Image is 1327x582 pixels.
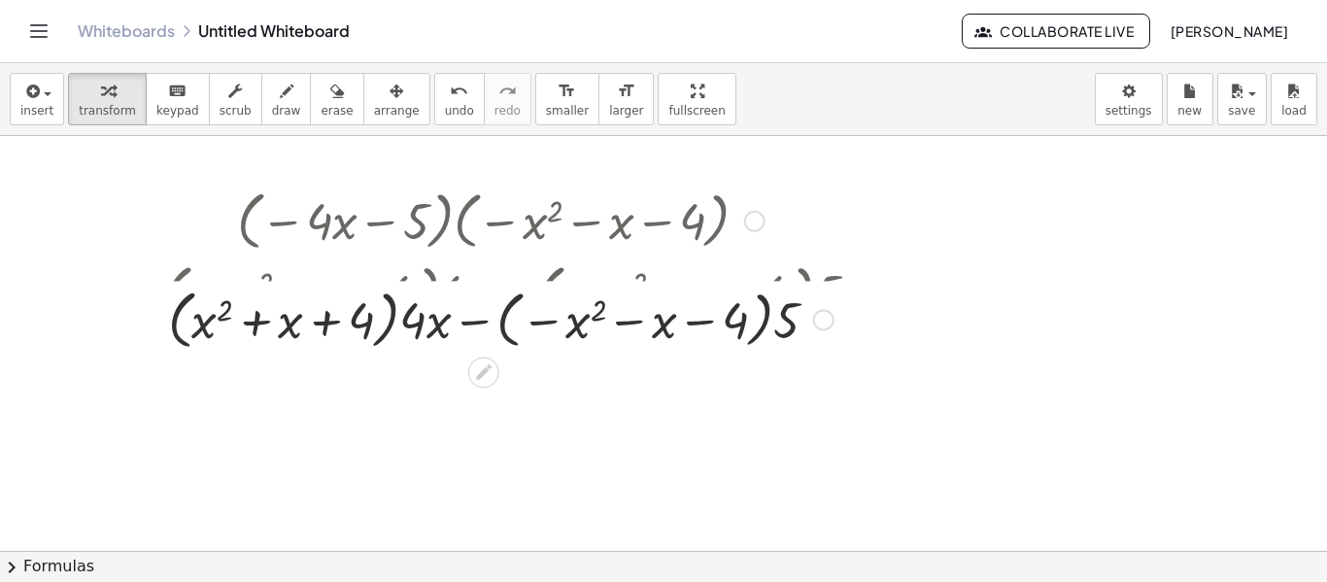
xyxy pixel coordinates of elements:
[20,104,53,118] span: insert
[1154,14,1304,49] button: [PERSON_NAME]
[363,73,430,125] button: arrange
[978,22,1134,40] span: Collaborate Live
[658,73,735,125] button: fullscreen
[434,73,485,125] button: undoundo
[146,73,210,125] button: keyboardkeypad
[962,14,1150,49] button: Collaborate Live
[445,104,474,118] span: undo
[156,104,199,118] span: keypad
[609,104,643,118] span: larger
[450,80,468,103] i: undo
[10,73,64,125] button: insert
[68,73,147,125] button: transform
[261,73,312,125] button: draw
[668,104,725,118] span: fullscreen
[558,80,576,103] i: format_size
[1167,73,1213,125] button: new
[484,73,531,125] button: redoredo
[498,80,517,103] i: redo
[79,104,136,118] span: transform
[617,80,635,103] i: format_size
[1170,22,1288,40] span: [PERSON_NAME]
[494,104,521,118] span: redo
[598,73,654,125] button: format_sizelarger
[168,80,187,103] i: keyboard
[374,104,420,118] span: arrange
[321,104,353,118] span: erase
[1281,104,1307,118] span: load
[209,73,262,125] button: scrub
[23,16,54,47] button: Toggle navigation
[78,21,175,41] a: Whiteboards
[1177,104,1202,118] span: new
[535,73,599,125] button: format_sizesmaller
[546,104,589,118] span: smaller
[1228,104,1255,118] span: save
[1271,73,1317,125] button: load
[1095,73,1163,125] button: settings
[220,104,252,118] span: scrub
[1217,73,1267,125] button: save
[310,73,363,125] button: erase
[468,357,499,388] div: Edit math
[272,104,301,118] span: draw
[1106,104,1152,118] span: settings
